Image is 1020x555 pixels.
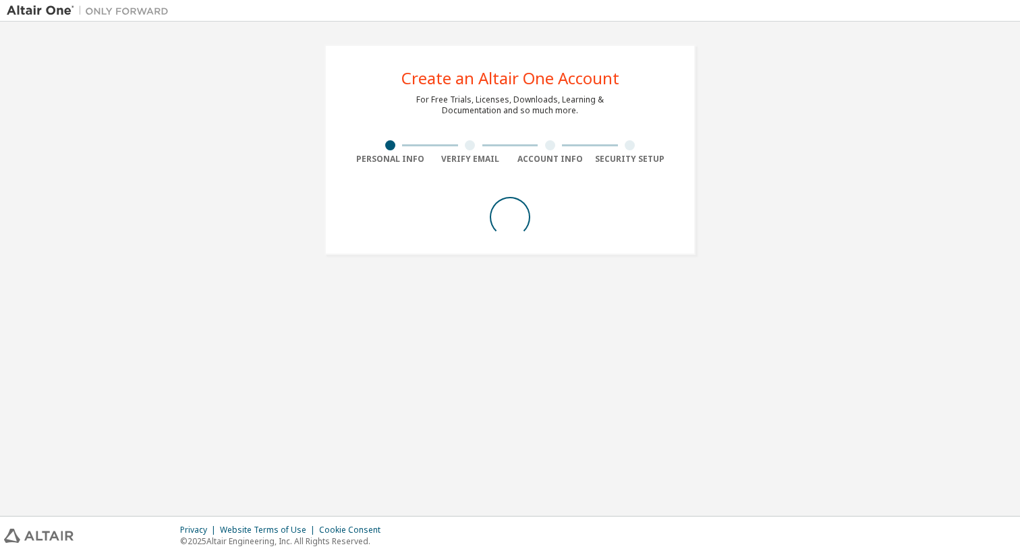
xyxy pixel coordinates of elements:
img: altair_logo.svg [4,529,74,543]
div: For Free Trials, Licenses, Downloads, Learning & Documentation and so much more. [416,94,604,116]
div: Security Setup [590,154,671,165]
div: Create an Altair One Account [401,70,619,86]
div: Cookie Consent [319,525,389,535]
div: Account Info [510,154,590,165]
img: Altair One [7,4,175,18]
div: Website Terms of Use [220,525,319,535]
div: Verify Email [430,154,511,165]
div: Personal Info [350,154,430,165]
p: © 2025 Altair Engineering, Inc. All Rights Reserved. [180,535,389,547]
div: Privacy [180,525,220,535]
